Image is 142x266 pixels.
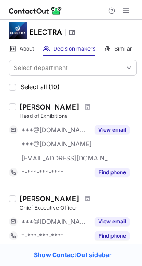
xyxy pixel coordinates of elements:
img: ContactOut v5.3.10 [9,5,62,16]
span: Select all (10) [20,83,59,90]
div: Chief Executive Officer [20,204,137,212]
span: ***@[DOMAIN_NAME] [21,126,89,134]
div: Select department [14,63,68,72]
div: Head of Exhibitions [20,112,137,120]
span: [EMAIL_ADDRESS][DOMAIN_NAME] [21,154,114,162]
span: Similar [114,45,132,52]
span: ***@[DOMAIN_NAME] [21,140,91,148]
button: Reveal Button [95,168,130,177]
div: [PERSON_NAME] [20,194,79,203]
div: [PERSON_NAME] [20,102,79,111]
span: About [20,45,34,52]
img: 39d1b4456fae7f12f37116a7f208257f [9,22,27,39]
a: Show ContactOut sidebar [25,248,121,262]
h1: ELECTRA [29,27,62,37]
button: Reveal Button [95,217,130,226]
span: Decision makers [53,45,95,52]
button: Reveal Button [95,125,130,134]
span: ***@[DOMAIN_NAME] [21,218,89,226]
button: Reveal Button [95,231,130,240]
